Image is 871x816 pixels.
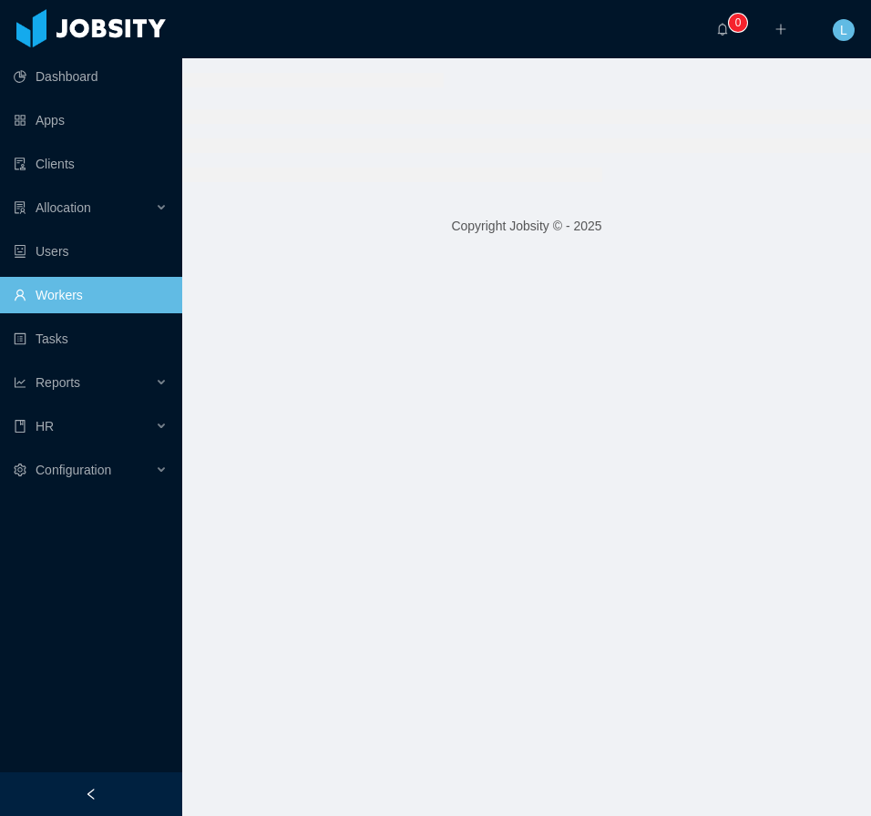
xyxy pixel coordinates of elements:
[36,463,111,477] span: Configuration
[36,375,80,390] span: Reports
[716,23,729,36] i: icon: bell
[14,233,168,270] a: icon: robotUsers
[182,195,871,258] footer: Copyright Jobsity © - 2025
[36,200,91,215] span: Allocation
[36,419,54,433] span: HR
[729,14,747,32] sup: 0
[14,321,168,357] a: icon: profileTasks
[840,19,847,41] span: L
[14,146,168,182] a: icon: auditClients
[14,376,26,389] i: icon: line-chart
[14,420,26,433] i: icon: book
[14,277,168,313] a: icon: userWorkers
[14,102,168,138] a: icon: appstoreApps
[14,464,26,476] i: icon: setting
[14,58,168,95] a: icon: pie-chartDashboard
[14,201,26,214] i: icon: solution
[774,23,787,36] i: icon: plus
